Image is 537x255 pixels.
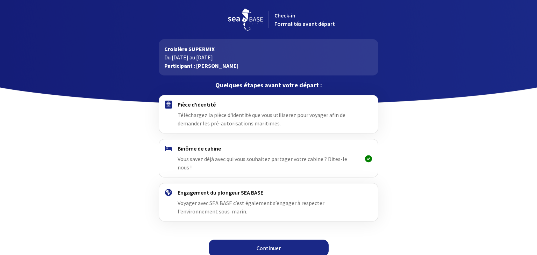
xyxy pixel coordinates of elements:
p: Du [DATE] au [DATE] [164,53,372,61]
h4: Engagement du plongeur SEA BASE [178,189,359,196]
img: logo_seabase.svg [228,8,263,31]
span: Check-in Formalités avant départ [274,12,335,27]
span: Vous savez déjà avec qui vous souhaitez partager votre cabine ? Dites-le nous ! [178,155,347,171]
span: Voyager avec SEA BASE c’est également s’engager à respecter l’environnement sous-marin. [178,199,324,215]
p: Quelques étapes avant votre départ : [159,81,378,89]
h4: Pièce d'identité [178,101,359,108]
img: passport.svg [165,101,172,109]
p: Participant : [PERSON_NAME] [164,61,372,70]
img: engagement.svg [165,189,172,196]
p: Croisière SUPERMIX [164,45,372,53]
img: binome.svg [165,146,172,151]
h4: Binôme de cabine [178,145,359,152]
span: Téléchargez la pièce d'identité que vous utiliserez pour voyager afin de demander les pré-autoris... [178,111,345,127]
